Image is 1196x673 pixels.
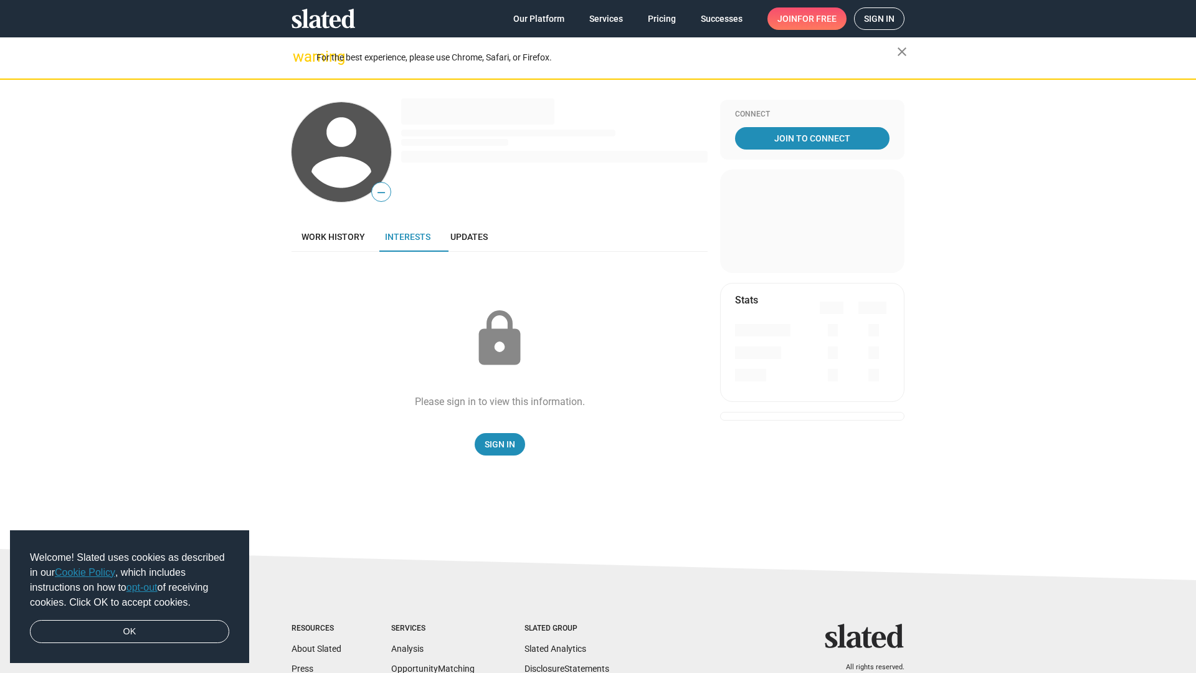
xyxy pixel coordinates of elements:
a: Successes [691,7,752,30]
a: Slated Analytics [524,644,586,654]
a: Analysis [391,644,424,654]
a: Our Platform [503,7,574,30]
a: Joinfor free [767,7,847,30]
span: Sign in [864,8,895,29]
mat-icon: lock [468,308,531,370]
span: Successes [701,7,743,30]
div: Slated Group [524,624,609,634]
div: Services [391,624,475,634]
div: cookieconsent [10,530,249,664]
mat-icon: warning [293,49,308,64]
a: Interests [375,222,440,252]
span: Join [777,7,837,30]
div: Please sign in to view this information. [415,395,585,408]
span: Pricing [648,7,676,30]
div: Connect [735,110,890,120]
a: Sign In [475,433,525,456]
a: Work history [292,222,375,252]
mat-card-title: Stats [735,294,758,307]
a: About Slated [292,644,341,654]
span: Join To Connect [738,127,887,150]
span: Work history [301,232,365,242]
mat-icon: close [895,44,909,59]
div: Resources [292,624,341,634]
span: Our Platform [513,7,564,30]
span: Sign In [485,433,515,456]
a: Pricing [638,7,686,30]
span: for free [797,7,837,30]
span: — [372,184,391,201]
a: dismiss cookie message [30,620,229,644]
a: Join To Connect [735,127,890,150]
span: Interests [385,232,430,242]
div: For the best experience, please use Chrome, Safari, or Firefox. [316,49,897,66]
a: opt-out [126,582,158,593]
a: Updates [440,222,498,252]
span: Updates [450,232,488,242]
span: Welcome! Slated uses cookies as described in our , which includes instructions on how to of recei... [30,550,229,610]
a: Cookie Policy [55,567,115,578]
a: Services [579,7,633,30]
a: Sign in [854,7,904,30]
span: Services [589,7,623,30]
